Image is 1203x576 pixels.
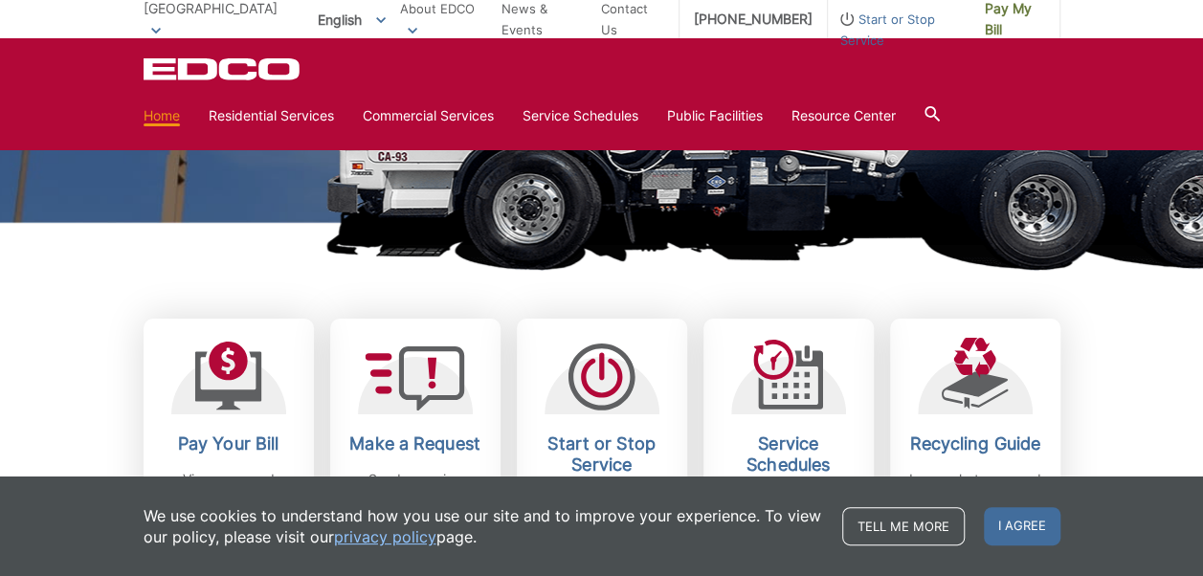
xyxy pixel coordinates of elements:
p: Learn what you need to know about recycling. [904,469,1046,532]
a: Recycling Guide Learn what you need to know about recycling. [890,319,1060,572]
a: Residential Services [209,105,334,126]
a: Service Schedules Stay up-to-date on any changes in schedules. [703,319,874,572]
a: EDCD logo. Return to the homepage. [144,57,302,80]
a: Commercial Services [363,105,494,126]
a: Home [144,105,180,126]
a: Public Facilities [667,105,763,126]
a: Pay Your Bill View, pay, and manage your bill online. [144,319,314,572]
h2: Make a Request [345,433,486,454]
p: View, pay, and manage your bill online. [158,469,300,532]
span: English [303,4,400,35]
h2: Pay Your Bill [158,433,300,454]
a: Tell me more [842,507,965,545]
h2: Recycling Guide [904,433,1046,454]
p: Send a service request to EDCO. [345,469,486,511]
a: Service Schedules [523,105,638,126]
h2: Service Schedules [718,433,859,476]
h2: Start or Stop Service [531,433,673,476]
a: Resource Center [791,105,896,126]
a: Make a Request Send a service request to EDCO. [330,319,501,572]
span: I agree [984,507,1060,545]
a: privacy policy [334,526,436,547]
p: We use cookies to understand how you use our site and to improve your experience. To view our pol... [144,505,823,547]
